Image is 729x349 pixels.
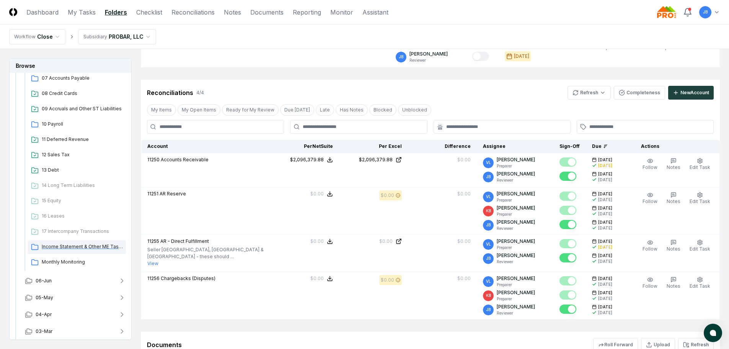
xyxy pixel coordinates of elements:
p: Reviewer [497,310,535,316]
a: 11 Deferred Revenue [28,133,126,147]
button: Notes [665,238,682,254]
div: Subsidiary [83,33,107,40]
p: [PERSON_NAME] [497,275,535,282]
p: [PERSON_NAME] [497,303,535,310]
div: New Account [680,89,709,96]
span: Notes [667,164,680,170]
span: Follow [643,246,657,252]
div: [DATE] [598,211,612,217]
a: Folders [105,8,127,17]
div: $0.00 [457,275,471,282]
a: Checklist [136,8,162,17]
span: Edit Task [690,283,710,289]
a: Reporting [293,8,321,17]
a: 09 Accruals and Other ST Liabilities [28,102,126,116]
span: 07 Accounts Payable [42,75,123,82]
button: Mark complete [559,220,576,229]
div: $0.00 [381,192,394,199]
button: Notes [665,190,682,206]
a: Notes [224,8,241,17]
span: 11251 [147,191,158,197]
span: Income Statement & Other ME Tasks [42,243,123,250]
p: Preparer [497,163,535,169]
span: KB [486,293,491,298]
div: $0.00 [310,275,324,282]
p: Reviewer [497,226,535,231]
button: Mark complete [472,52,489,61]
span: JB [486,307,491,313]
a: 14 Long Term Liabilities [28,179,126,193]
th: Assignee [477,140,553,153]
span: Edit Task [690,198,710,204]
span: [DATE] [598,157,612,163]
div: Workflow [14,33,36,40]
span: 16 Leases [42,213,123,220]
p: [PERSON_NAME] [497,190,535,197]
a: $2,096,379.88 [345,156,402,163]
img: Logo [9,8,17,16]
div: $0.00 [457,238,471,245]
span: KB [486,208,491,214]
span: 11 Deferred Revenue [42,136,123,143]
button: Notes [665,275,682,291]
span: Follow [643,198,657,204]
button: Follow [641,238,659,254]
button: My Open Items [178,104,220,116]
p: Preparer [497,282,535,288]
span: AR Reserve [160,191,186,197]
th: Difference [408,140,477,153]
span: [DATE] [598,220,612,225]
div: [DATE] [514,53,529,60]
th: Per Excel [339,140,408,153]
a: $0.00 [345,238,402,245]
button: Has Notes [336,104,368,116]
div: Due [592,143,623,150]
p: [PERSON_NAME] [497,238,535,245]
p: [PERSON_NAME] [497,252,535,259]
button: Mark complete [559,305,576,314]
div: [DATE] [598,282,612,287]
span: VL [486,160,491,165]
button: 04-Apr [19,306,132,323]
span: [DATE] [598,304,612,310]
span: VL [486,194,491,200]
a: 13 Debt [28,164,126,177]
button: Follow [641,156,659,172]
button: Mark complete [559,276,576,285]
p: Preparer [497,245,535,251]
a: 17 Intercompany Transactions [28,225,126,239]
span: [DATE] [598,171,612,177]
a: 08 Credit Cards [28,87,126,101]
div: Actions [635,143,714,150]
span: 08 Credit Cards [42,90,123,97]
div: $2,096,379.88 [359,156,393,163]
button: $2,096,379.88 [290,156,333,163]
button: 03-Mar [19,323,132,340]
button: Mark complete [559,239,576,248]
span: [DATE] [598,290,612,296]
p: [PERSON_NAME] [497,289,535,296]
a: Monitor [330,8,353,17]
button: Mark complete [559,253,576,262]
button: Edit Task [688,238,712,254]
div: [DATE] [598,163,612,169]
button: NewAccount [668,86,714,100]
div: Account [147,143,264,150]
div: [DATE] [598,197,612,203]
a: Documents [250,8,284,17]
button: Mark complete [559,172,576,181]
div: $0.00 [457,156,471,163]
p: [PERSON_NAME] [497,156,535,163]
span: [DATE] [598,205,612,211]
a: Reconciliations [171,8,215,17]
span: Follow [643,283,657,289]
span: 11256 [147,275,160,281]
span: 11250 [147,157,160,162]
span: 12 Sales Tax [42,151,123,158]
a: Assistant [362,8,388,17]
p: Reviewer [497,259,535,265]
button: Mark complete [559,192,576,201]
span: 05-May [36,294,53,301]
span: JB [703,9,708,15]
span: [DATE] [598,191,612,197]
